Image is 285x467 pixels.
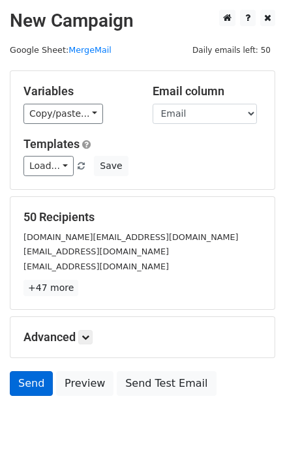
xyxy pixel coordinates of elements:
[188,43,275,57] span: Daily emails left: 50
[220,404,285,467] iframe: Chat Widget
[153,84,262,98] h5: Email column
[23,247,169,256] small: [EMAIL_ADDRESS][DOMAIN_NAME]
[23,84,133,98] h5: Variables
[23,232,238,242] small: [DOMAIN_NAME][EMAIL_ADDRESS][DOMAIN_NAME]
[10,10,275,32] h2: New Campaign
[23,280,78,296] a: +47 more
[56,371,113,396] a: Preview
[23,104,103,124] a: Copy/paste...
[94,156,128,176] button: Save
[23,156,74,176] a: Load...
[188,45,275,55] a: Daily emails left: 50
[10,371,53,396] a: Send
[23,137,80,151] a: Templates
[23,262,169,271] small: [EMAIL_ADDRESS][DOMAIN_NAME]
[117,371,216,396] a: Send Test Email
[68,45,112,55] a: MergeMail
[23,210,262,224] h5: 50 Recipients
[23,330,262,344] h5: Advanced
[10,45,112,55] small: Google Sheet:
